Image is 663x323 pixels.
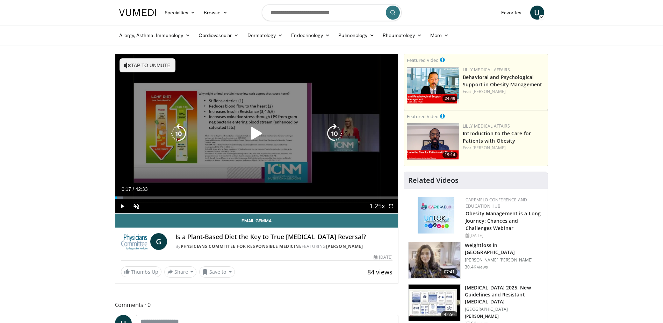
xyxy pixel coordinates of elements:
[465,314,543,319] p: [PERSON_NAME]
[497,6,526,20] a: Favorites
[121,233,147,250] img: Physicians Committee for Responsible Medicine
[409,242,460,279] img: 9983fed1-7565-45be-8934-aef1103ce6e2.150x105_q85_crop-smart_upscale.jpg
[441,268,458,275] span: 07:41
[407,67,459,103] a: 24:49
[115,28,195,42] a: Allergy, Asthma, Immunology
[442,95,457,102] span: 24:49
[473,145,506,151] a: [PERSON_NAME]
[287,28,334,42] a: Endocrinology
[465,284,543,305] h3: [MEDICAL_DATA] 2025: New Guidelines and Resistant [MEDICAL_DATA]
[407,123,459,160] img: acc2e291-ced4-4dd5-b17b-d06994da28f3.png.150x105_q85_crop-smart_upscale.png
[463,88,545,95] div: Feat.
[326,243,363,249] a: [PERSON_NAME]
[408,176,459,185] h4: Related Videos
[465,264,488,270] p: 30.4K views
[408,242,543,279] a: 07:41 Weightloss in [GEOGRAPHIC_DATA] [PERSON_NAME] [PERSON_NAME] 30.4K views
[200,6,232,20] a: Browse
[121,266,161,277] a: Thumbs Up
[175,233,392,241] h4: Is a Plant-Based Diet the Key to True [MEDICAL_DATA] Reversal?
[115,199,129,213] button: Play
[194,28,243,42] a: Cardiovascular
[441,311,458,318] span: 42:56
[463,145,545,151] div: Feat.
[407,113,439,120] small: Featured Video
[129,199,143,213] button: Unmute
[370,199,384,213] button: Playback Rate
[463,123,510,129] a: Lilly Medical Affairs
[243,28,287,42] a: Dermatology
[409,285,460,321] img: 280bcb39-0f4e-42eb-9c44-b41b9262a277.150x105_q85_crop-smart_upscale.jpg
[175,243,392,250] div: By FEATURING
[334,28,379,42] a: Pulmonology
[407,57,439,63] small: Featured Video
[465,307,543,312] p: [GEOGRAPHIC_DATA]
[160,6,200,20] a: Specialties
[150,233,167,250] a: G
[466,210,541,231] a: Obesity Management is a Long Journey: Chances and Challenges Webinar
[466,232,542,239] div: [DATE]
[181,243,302,249] a: Physicians Committee for Responsible Medicine
[426,28,453,42] a: More
[465,257,543,263] p: [PERSON_NAME] [PERSON_NAME]
[115,54,398,214] video-js: Video Player
[442,152,457,158] span: 19:14
[262,4,402,21] input: Search topics, interventions
[530,6,544,20] a: U
[466,197,527,209] a: CaReMeLO Conference and Education Hub
[115,196,398,199] div: Progress Bar
[407,67,459,103] img: ba3304f6-7838-4e41-9c0f-2e31ebde6754.png.150x105_q85_crop-smart_upscale.png
[122,186,131,192] span: 0:17
[465,242,543,256] h3: Weightloss in [GEOGRAPHIC_DATA]
[463,67,510,73] a: Lilly Medical Affairs
[418,197,454,234] img: 45df64a9-a6de-482c-8a90-ada250f7980c.png.150x105_q85_autocrop_double_scale_upscale_version-0.2.jpg
[164,266,197,278] button: Share
[384,199,398,213] button: Fullscreen
[119,9,156,16] img: VuMedi Logo
[473,88,506,94] a: [PERSON_NAME]
[133,186,134,192] span: /
[379,28,426,42] a: Rheumatology
[120,58,175,72] button: Tap to unmute
[199,266,235,278] button: Save to
[115,300,399,309] span: Comments 0
[115,214,398,228] a: Email Gemma
[463,130,531,144] a: Introduction to the Care for Patients with Obesity
[367,268,392,276] span: 84 views
[463,74,542,88] a: Behavioral and Psychological Support in Obesity Management
[407,123,459,160] a: 19:14
[374,254,392,260] div: [DATE]
[135,186,147,192] span: 42:33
